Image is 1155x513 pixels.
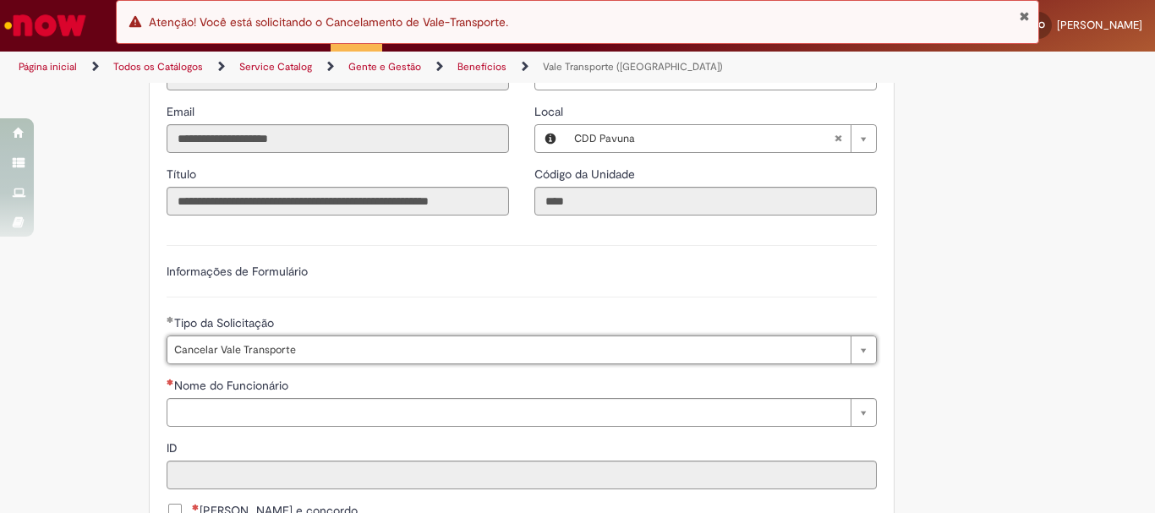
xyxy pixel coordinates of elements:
input: Email [167,124,509,153]
span: Tipo da Solicitação [174,315,277,330]
input: Código da Unidade [534,187,877,216]
a: CDD PavunaLimpar campo Local [566,125,876,152]
a: Limpar campo Nome do Funcionário [167,398,877,427]
a: Gente e Gestão [348,60,421,74]
button: Fechar Notificação [1019,9,1030,23]
span: [PERSON_NAME] [1057,18,1142,32]
span: CDD Pavuna [574,125,834,152]
span: Necessários [192,504,200,510]
input: ID [167,461,877,489]
a: Vale Transporte ([GEOGRAPHIC_DATA]) [543,60,723,74]
input: Título [167,187,509,216]
span: Somente leitura - ID [167,440,181,456]
img: ServiceNow [2,8,89,42]
a: Página inicial [19,60,77,74]
span: Local [534,104,567,119]
abbr: Limpar campo Local [825,125,851,152]
a: Benefícios [457,60,506,74]
span: Somente leitura - Email [167,104,198,119]
label: Somente leitura - Email [167,103,198,120]
a: Service Catalog [239,60,312,74]
ul: Trilhas de página [13,52,758,83]
a: Todos os Catálogos [113,60,203,74]
span: Cancelar Vale Transporte [174,336,842,363]
span: Somente leitura - Título [167,166,200,182]
button: Local, Visualizar este registro CDD Pavuna [535,125,566,152]
label: Somente leitura - Código da Unidade [534,166,638,183]
span: Obrigatório Preenchido [167,316,174,323]
label: Somente leitura - Título [167,166,200,183]
span: Somente leitura - Código da Unidade [534,166,638,182]
label: Informações de Formulário [167,264,308,279]
span: Necessários [167,379,174,385]
span: Atenção! Você está solicitando o Cancelamento de Vale-Transporte. [149,14,508,30]
span: Nome do Funcionário [174,378,292,393]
